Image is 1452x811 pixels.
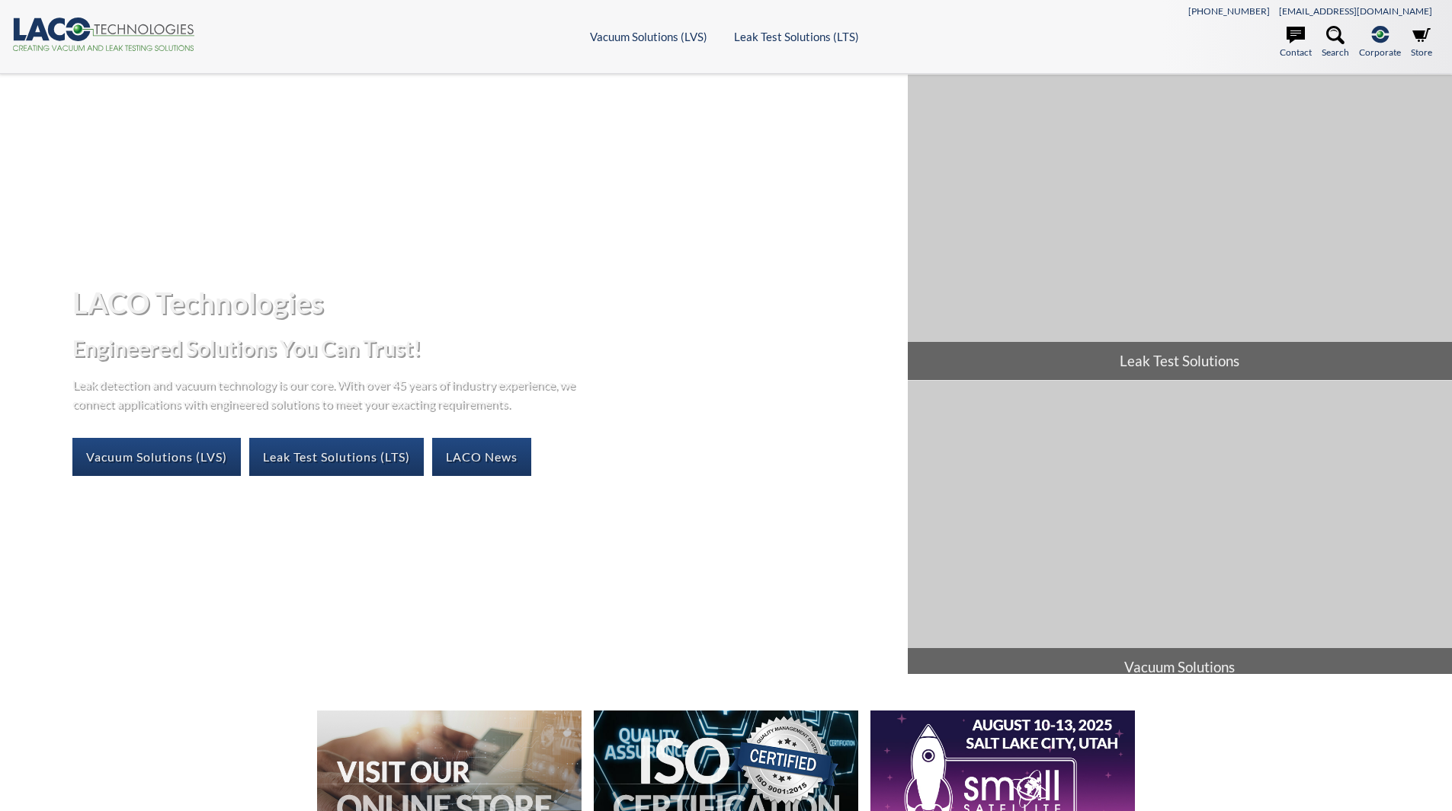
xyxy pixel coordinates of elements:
a: Contact [1280,26,1312,59]
a: Search [1322,26,1349,59]
span: Corporate [1359,45,1401,59]
a: Leak Test Solutions (LTS) [249,438,424,476]
a: Leak Test Solutions (LTS) [734,30,859,43]
a: Leak Test Solutions [908,75,1452,380]
a: [EMAIL_ADDRESS][DOMAIN_NAME] [1279,5,1432,17]
a: Store [1411,26,1432,59]
span: Leak Test Solutions [908,342,1452,380]
h2: Engineered Solutions You Can Trust! [72,334,895,362]
h1: LACO Technologies [72,284,895,321]
span: Vacuum Solutions [908,648,1452,686]
a: LACO News [432,438,531,476]
a: [PHONE_NUMBER] [1188,5,1270,17]
a: Vacuum Solutions [908,381,1452,686]
a: Vacuum Solutions (LVS) [72,438,241,476]
p: Leak detection and vacuum technology is our core. With over 45 years of industry experience, we c... [72,375,583,413]
a: Vacuum Solutions (LVS) [590,30,707,43]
